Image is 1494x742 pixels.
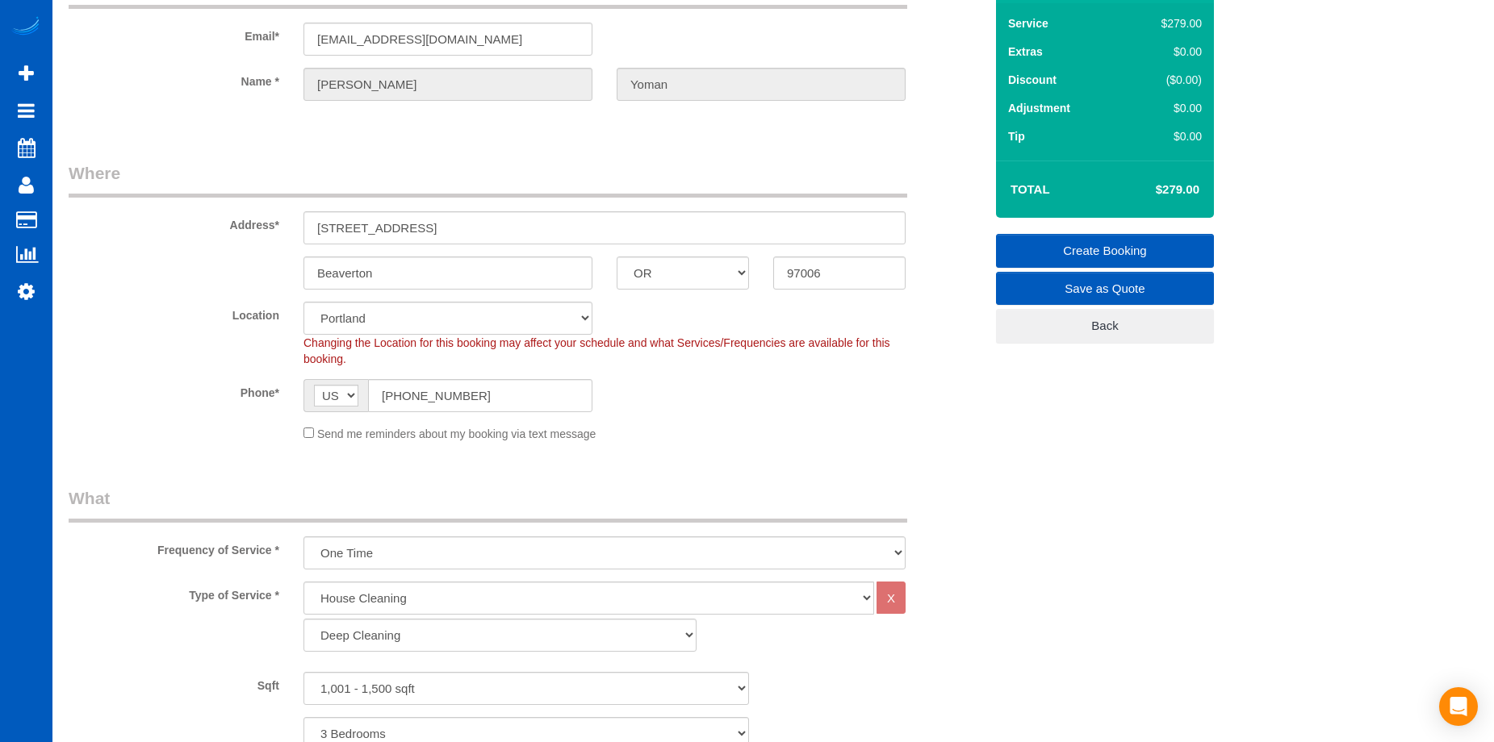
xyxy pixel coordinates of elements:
label: Type of Service * [56,582,291,603]
label: Frequency of Service * [56,536,291,558]
label: Phone* [56,379,291,401]
a: Save as Quote [996,272,1214,306]
input: Zip Code* [773,256,906,290]
input: City* [303,256,592,290]
label: Adjustment [1008,100,1070,116]
label: Address* [56,211,291,233]
label: Name * [56,68,291,90]
label: Location [56,302,291,323]
a: Back [996,309,1214,343]
label: Discount [1008,72,1057,88]
label: Tip [1008,128,1025,144]
span: Changing the Location for this booking may affect your schedule and what Services/Frequencies are... [303,336,890,365]
label: Sqft [56,672,291,694]
div: $0.00 [1127,100,1202,116]
div: ($0.00) [1127,72,1202,88]
img: Automaid Logo [10,16,42,39]
h4: $279.00 [1107,183,1199,197]
input: Phone* [368,379,592,412]
input: Email* [303,23,592,56]
div: $279.00 [1127,15,1202,31]
div: $0.00 [1127,128,1202,144]
input: Last Name* [617,68,906,101]
label: Service [1008,15,1048,31]
legend: Where [69,161,907,198]
label: Email* [56,23,291,44]
div: Open Intercom Messenger [1439,687,1478,726]
a: Create Booking [996,234,1214,268]
div: $0.00 [1127,44,1202,60]
strong: Total [1011,182,1050,196]
span: Send me reminders about my booking via text message [317,427,596,440]
input: First Name* [303,68,592,101]
label: Extras [1008,44,1043,60]
legend: What [69,486,907,523]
